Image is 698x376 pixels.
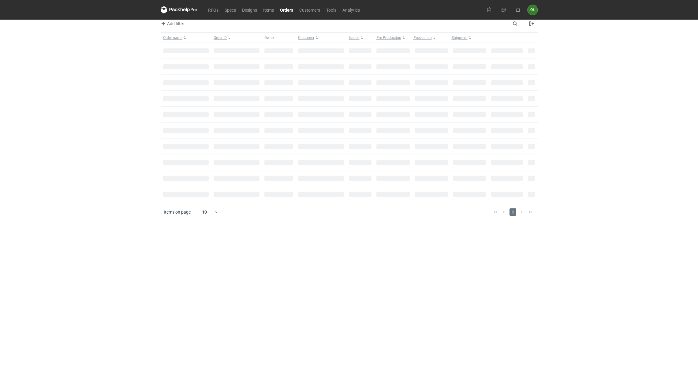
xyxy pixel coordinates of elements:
[349,35,360,40] span: Issued
[339,6,363,13] a: Analytics
[214,35,227,40] span: Order ID
[205,6,222,13] a: RFQs
[298,35,314,40] span: Customer
[211,33,262,43] button: Order ID
[163,35,182,40] span: Order name
[323,6,339,13] a: Tools
[528,5,538,15] button: OŁ
[222,6,239,13] a: Specs
[239,6,260,13] a: Designs
[413,35,432,40] span: Production
[346,33,374,43] button: Issued
[376,35,401,40] span: Pre-Production
[296,33,346,43] button: Customer
[161,6,197,13] svg: Packhelp Pro
[374,33,412,43] button: Pre-Production
[195,208,215,216] div: 10
[260,6,277,13] a: Items
[510,208,516,216] span: 1
[160,20,184,27] span: Add filter
[296,6,323,13] a: Customers
[277,6,296,13] a: Orders
[528,5,538,15] div: Olga Łopatowicz
[412,33,450,43] button: Production
[450,33,489,43] button: Shipment
[161,33,211,43] button: Order name
[159,20,185,27] button: Add filter
[264,35,275,40] span: Owner
[511,20,531,27] input: Search
[452,35,468,40] span: Shipment
[164,209,191,215] span: Items on page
